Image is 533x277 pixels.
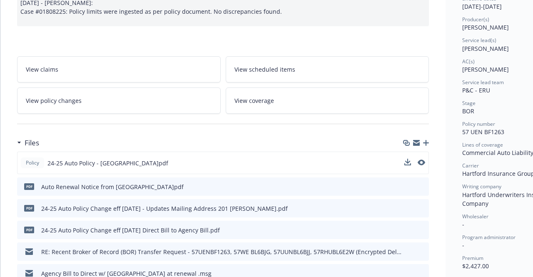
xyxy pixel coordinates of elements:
span: 24-25 Auto Policy - [GEOGRAPHIC_DATA]pdf [47,159,168,167]
span: - [462,241,464,249]
span: Producer(s) [462,16,489,23]
span: View scheduled items [234,65,295,74]
button: preview file [418,226,426,235]
span: 57 UEN BF1263 [462,128,504,136]
span: Service lead team [462,79,504,86]
span: Writing company [462,183,501,190]
span: Program administrator [462,234,516,241]
button: download file [405,182,411,191]
span: BOR [462,107,474,115]
button: preview file [418,160,425,165]
span: [PERSON_NAME] [462,65,509,73]
a: View policy changes [17,87,221,114]
span: Carrier [462,162,479,169]
span: pdf [24,183,34,190]
button: download file [405,226,411,235]
span: AC(s) [462,58,475,65]
span: Lines of coverage [462,141,503,148]
span: View claims [26,65,58,74]
div: 24-25 Auto Policy Change eff [DATE] - Updates Mailing Address 201 [PERSON_NAME].pdf [41,204,288,213]
span: [PERSON_NAME] [462,23,509,31]
span: Stage [462,100,476,107]
a: View claims [17,56,221,82]
div: RE: Recent Broker of Record (BOR) Transfer Request - 57UENBF1263, 57WE BL6BJG, 57UUNBL6BJJ, 57RHU... [41,247,401,256]
span: View policy changes [26,96,82,105]
h3: Files [25,137,39,148]
div: Auto Renewal Notice from [GEOGRAPHIC_DATA]pdf [41,182,184,191]
span: Policy number [462,120,495,127]
span: Service lead(s) [462,37,496,44]
span: pdf [24,227,34,233]
span: pdf [24,205,34,211]
button: download file [404,159,411,165]
div: Files [17,137,39,148]
span: P&C - ERU [462,86,490,94]
span: Policy [24,159,41,167]
div: 24-25 Auto Policy Change eff [DATE] Direct Bill to Agency Bill.pdf [41,226,220,235]
button: download file [405,204,411,213]
span: View coverage [234,96,274,105]
button: preview file [418,159,425,167]
a: View coverage [226,87,429,114]
button: preview file [418,247,426,256]
button: download file [404,159,411,167]
span: Premium [462,255,483,262]
span: [PERSON_NAME] [462,45,509,52]
button: preview file [418,182,426,191]
button: preview file [418,204,426,213]
span: Wholesaler [462,213,488,220]
span: - [462,220,464,228]
span: $2,427.00 [462,262,489,270]
a: View scheduled items [226,56,429,82]
button: download file [405,247,411,256]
